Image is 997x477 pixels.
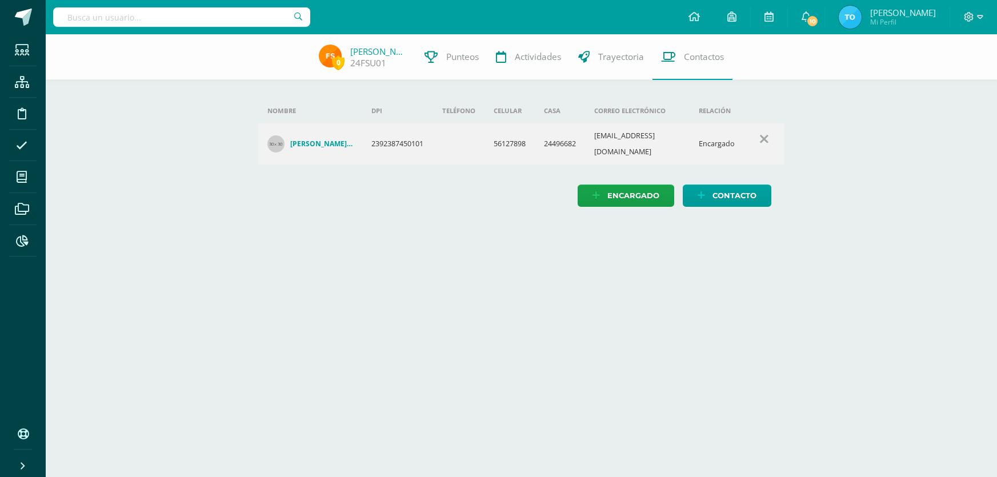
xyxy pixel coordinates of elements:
span: 10 [806,15,819,27]
a: [PERSON_NAME] San [350,46,407,57]
a: Punteos [416,34,487,80]
td: 2392387450101 [362,123,433,165]
a: Trayectoria [570,34,652,80]
span: Contacto [712,185,756,206]
h4: [PERSON_NAME] San [PERSON_NAME] [290,139,353,149]
th: Relación [690,98,744,123]
span: Contactos [684,51,724,63]
span: [PERSON_NAME] [870,7,936,18]
span: Punteos [446,51,479,63]
img: 6fc6a76f15edf0952f314e4bbadbefaf.png [319,45,342,67]
span: Trayectoria [598,51,644,63]
th: Teléfono [433,98,485,123]
span: 0 [332,55,345,70]
td: Encargado [690,123,744,165]
span: Actividades [515,51,561,63]
span: Encargado [607,185,659,206]
td: 24496682 [535,123,585,165]
th: Nombre [258,98,362,123]
img: 30x30 [267,135,285,153]
th: DPI [362,98,433,123]
td: 56127898 [485,123,535,165]
img: 76a3483454ffa6e9dcaa95aff092e504.png [839,6,862,29]
a: [PERSON_NAME] San [PERSON_NAME] [267,135,353,153]
a: Contacto [683,185,771,207]
span: Mi Perfil [870,17,936,27]
td: [EMAIL_ADDRESS][DOMAIN_NAME] [585,123,689,165]
th: Casa [535,98,585,123]
th: Correo electrónico [585,98,689,123]
a: 24FSU01 [350,57,386,69]
a: Encargado [578,185,674,207]
th: Celular [485,98,535,123]
a: Contactos [652,34,732,80]
input: Busca un usuario... [53,7,310,27]
a: Actividades [487,34,570,80]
